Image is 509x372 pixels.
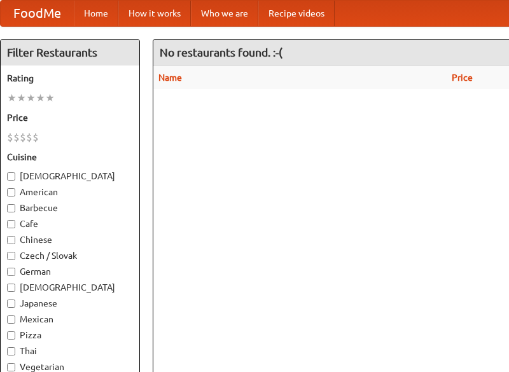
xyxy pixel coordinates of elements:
li: $ [32,130,39,144]
a: Who we are [191,1,258,26]
label: Japanese [7,297,133,310]
input: Czech / Slovak [7,252,15,260]
a: Price [452,72,473,83]
input: [DEMOGRAPHIC_DATA] [7,172,15,181]
a: Recipe videos [258,1,335,26]
input: Japanese [7,300,15,308]
a: Name [158,72,182,83]
a: FoodMe [1,1,74,26]
input: Barbecue [7,204,15,212]
li: $ [20,130,26,144]
label: [DEMOGRAPHIC_DATA] [7,170,133,183]
h4: Filter Restaurants [1,40,139,65]
li: ★ [17,91,26,105]
label: Chinese [7,233,133,246]
label: Thai [7,345,133,357]
label: Cafe [7,217,133,230]
label: German [7,265,133,278]
label: Barbecue [7,202,133,214]
a: Home [74,1,118,26]
input: American [7,188,15,196]
li: $ [13,130,20,144]
label: Mexican [7,313,133,326]
ng-pluralize: No restaurants found. :-( [160,46,282,59]
li: ★ [45,91,55,105]
li: ★ [36,91,45,105]
label: Czech / Slovak [7,249,133,262]
input: Mexican [7,315,15,324]
label: [DEMOGRAPHIC_DATA] [7,281,133,294]
label: American [7,186,133,198]
h5: Price [7,111,133,124]
h5: Rating [7,72,133,85]
li: $ [7,130,13,144]
input: Thai [7,347,15,355]
li: $ [26,130,32,144]
a: How it works [118,1,191,26]
label: Pizza [7,329,133,341]
input: Chinese [7,236,15,244]
li: ★ [26,91,36,105]
input: Vegetarian [7,363,15,371]
input: Pizza [7,331,15,340]
li: ★ [7,91,17,105]
input: German [7,268,15,276]
h5: Cuisine [7,151,133,163]
input: [DEMOGRAPHIC_DATA] [7,284,15,292]
input: Cafe [7,220,15,228]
